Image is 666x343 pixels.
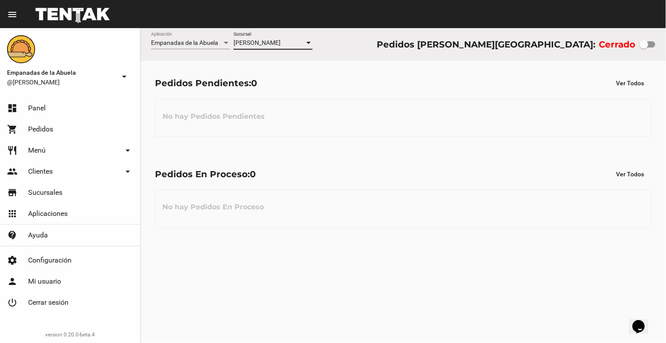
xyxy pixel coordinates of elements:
mat-icon: shopping_cart [7,124,18,135]
mat-icon: contact_support [7,230,18,241]
div: Pedidos Pendientes: [155,76,257,90]
span: @[PERSON_NAME] [7,78,115,87]
div: Pedidos [PERSON_NAME][GEOGRAPHIC_DATA]: [377,37,595,51]
div: Pedidos En Proceso: [155,167,256,181]
div: version 0.20.0-beta.4 [7,330,133,339]
mat-icon: dashboard [7,103,18,113]
span: Aplicaciones [28,209,68,218]
span: Ayuda [28,231,48,240]
span: 0 [250,169,256,179]
span: Ver Todos [616,171,644,178]
mat-icon: arrow_drop_down [122,166,133,177]
span: Configuración [28,256,72,265]
span: Empanadas de la Abuela [7,67,115,78]
span: Clientes [28,167,53,176]
span: 0 [251,78,257,88]
mat-icon: arrow_drop_down [119,71,130,82]
mat-icon: settings [7,255,18,266]
span: Ver Todos [616,80,644,87]
h3: No hay Pedidos En Proceso [155,194,271,220]
img: f0136945-ed32-4f7c-91e3-a375bc4bb2c5.png [7,35,35,63]
span: Mi usuario [28,277,61,286]
span: Sucursales [28,188,62,197]
mat-icon: people [7,166,18,177]
span: [PERSON_NAME] [234,39,281,46]
span: Cerrar sesión [28,298,68,307]
mat-icon: apps [7,208,18,219]
span: Empanadas de la Abuela [151,39,218,46]
mat-icon: menu [7,9,18,20]
mat-icon: store [7,187,18,198]
span: Menú [28,146,46,155]
button: Ver Todos [609,75,652,91]
iframe: chat widget [629,308,657,334]
button: Ver Todos [609,166,652,182]
label: Cerrado [599,37,636,51]
span: Panel [28,104,46,113]
mat-icon: person [7,276,18,287]
mat-icon: restaurant [7,145,18,156]
span: Pedidos [28,125,53,134]
mat-icon: power_settings_new [7,297,18,308]
mat-icon: arrow_drop_down [122,145,133,156]
h3: No hay Pedidos Pendientes [155,103,272,130]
